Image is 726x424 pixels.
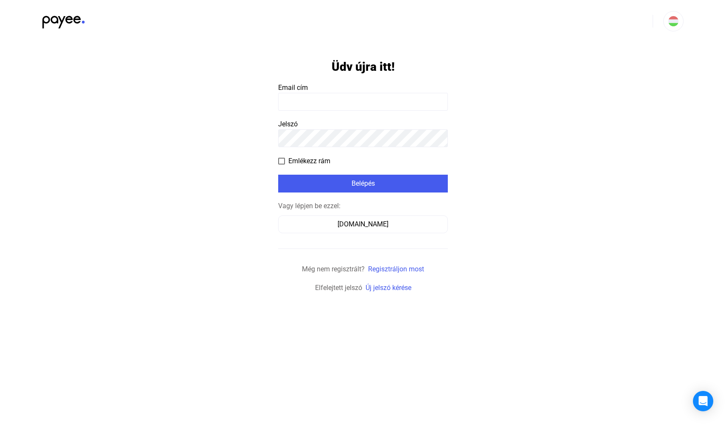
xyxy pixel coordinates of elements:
span: Jelszó [278,120,298,128]
button: HU [663,11,684,31]
span: Emlékezz rám [288,156,330,166]
h1: Üdv újra itt! [332,59,395,74]
span: Még nem regisztrált? [302,265,365,273]
button: Belépés [278,175,448,192]
a: [DOMAIN_NAME] [278,220,448,228]
div: Open Intercom Messenger [693,391,713,411]
a: Regisztráljon most [368,265,424,273]
span: Elfelejtett jelszó [315,284,362,292]
div: Vagy lépjen be ezzel: [278,201,448,211]
div: [DOMAIN_NAME] [281,219,445,229]
img: HU [668,16,679,26]
button: [DOMAIN_NAME] [278,215,448,233]
div: Belépés [281,179,445,189]
a: Új jelszó kérése [366,284,411,292]
span: Email cím [278,84,308,92]
img: black-payee-blue-dot.svg [42,11,85,28]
